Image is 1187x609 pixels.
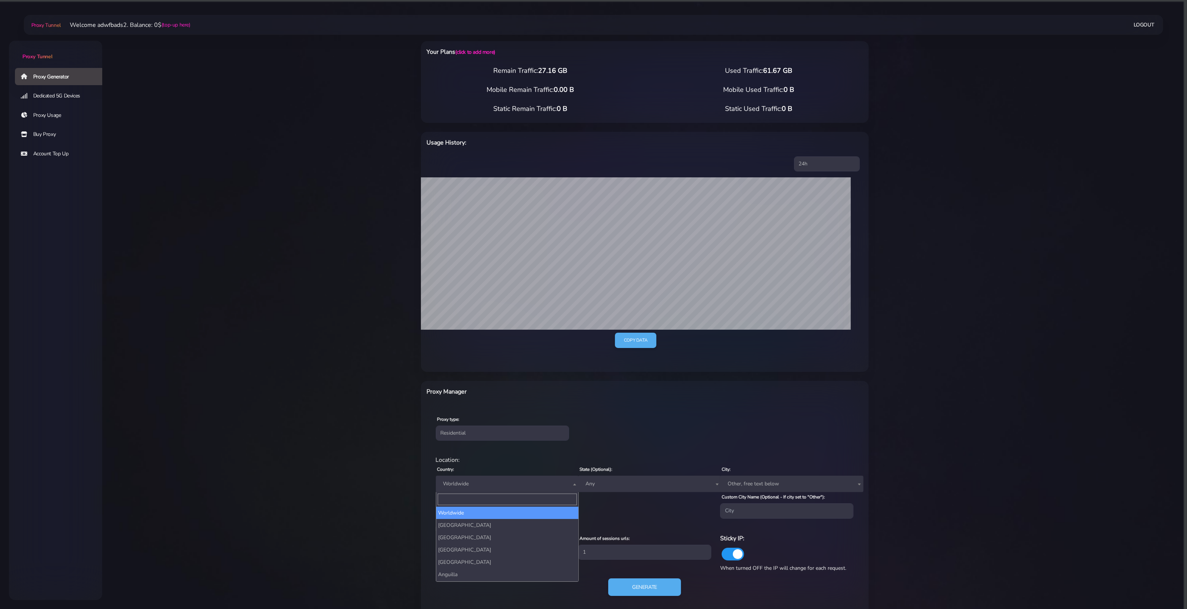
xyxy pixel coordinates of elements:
a: Account Top Up [15,145,108,162]
span: 0 B [784,85,794,94]
span: Any [578,476,721,492]
li: Welcome adwfbads2. Balance: 0$ [61,21,190,29]
a: Proxy Tunnel [9,41,102,60]
span: Worldwide [436,476,579,492]
li: Anguilla [436,568,579,581]
a: Dedicated 5G Devices [15,87,108,105]
li: Worldwide [436,507,579,519]
span: 0 B [782,104,793,113]
a: Copy data [615,333,656,348]
label: State (Optional): [580,466,612,473]
a: Buy Proxy [15,126,108,143]
a: Proxy Usage [15,107,108,124]
label: City: [722,466,731,473]
div: Static Used Traffic: [645,104,873,114]
div: Mobile Remain Traffic: [416,85,645,95]
input: Search [438,494,577,505]
iframe: Webchat Widget [1077,487,1178,600]
input: City [720,503,853,518]
a: Proxy Tunnel [30,19,61,31]
li: [GEOGRAPHIC_DATA] [436,544,579,556]
div: Used Traffic: [645,66,873,76]
a: (top-up here) [162,21,190,29]
li: [GEOGRAPHIC_DATA] [436,531,579,544]
span: Proxy Tunnel [22,53,52,60]
span: Any [582,479,717,489]
h6: Your Plans [427,47,677,57]
span: 0.00 B [554,85,574,94]
li: [GEOGRAPHIC_DATA] [436,581,579,593]
a: (click to add more) [456,49,495,56]
div: Static Remain Traffic: [416,104,645,114]
h6: Proxy Manager [427,387,677,397]
h6: Sticky IP: [720,534,853,543]
a: Logout [1134,18,1155,32]
li: [GEOGRAPHIC_DATA] [436,556,579,568]
h6: Usage History: [427,138,677,147]
span: Worldwide [440,479,575,489]
label: Country: [437,466,455,473]
div: Remain Traffic: [416,66,645,76]
span: Other, free text below [720,476,863,492]
span: 27.16 GB [538,66,568,75]
a: Proxy Generator [15,68,108,85]
span: Proxy Tunnel [31,22,61,29]
label: Amount of sessions urls: [580,535,630,542]
label: Proxy type: [437,416,460,423]
li: [GEOGRAPHIC_DATA] [436,519,579,531]
span: 0 B [557,104,568,113]
div: Mobile Used Traffic: [645,85,873,95]
div: Proxy Settings: [431,525,858,534]
span: 61.67 GB [763,66,793,75]
label: Custom City Name (Optional - If city set to "Other"): [722,494,825,500]
button: Generate [608,578,681,596]
div: Location: [431,456,858,464]
span: Other, free text below [725,479,859,489]
span: When turned OFF the IP will change for each request. [720,565,846,572]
